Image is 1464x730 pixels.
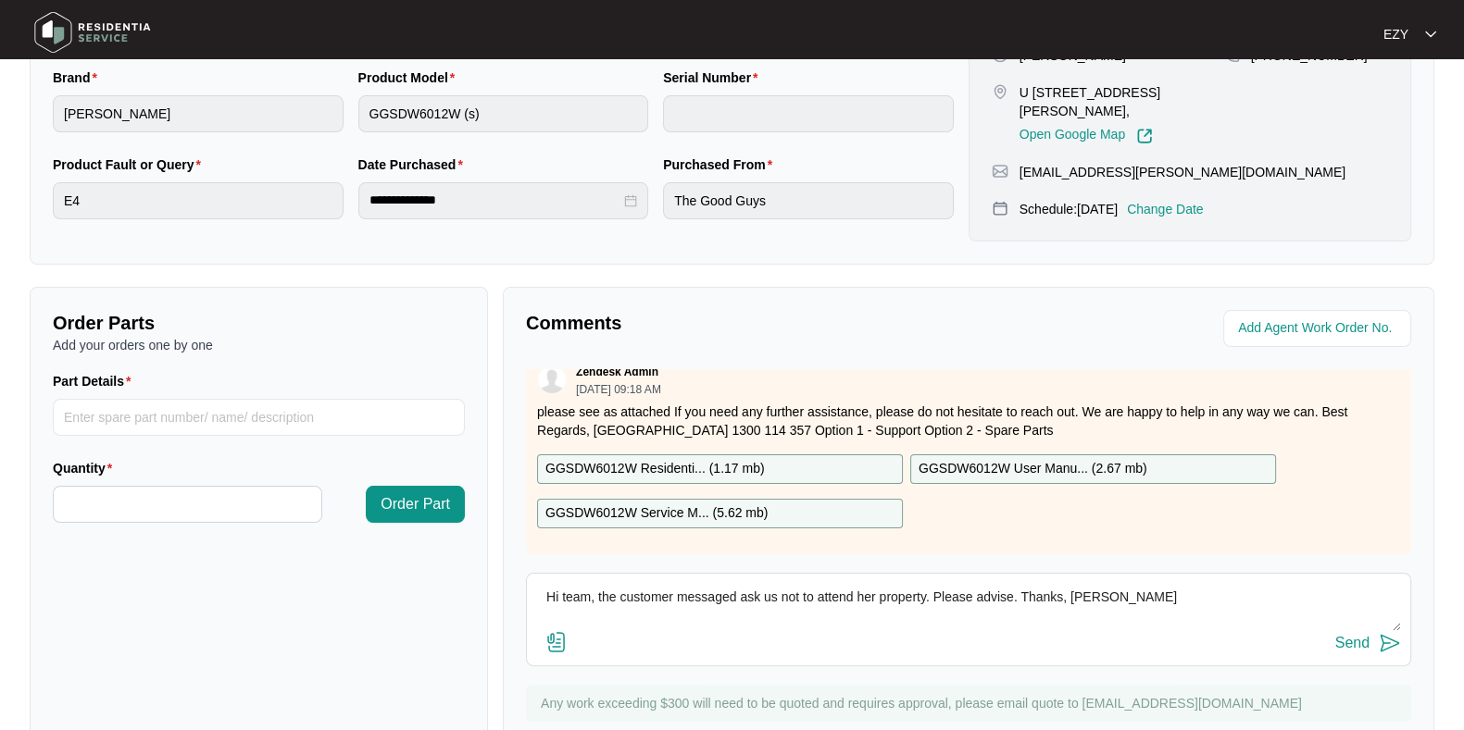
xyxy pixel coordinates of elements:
input: Product Fault or Query [53,182,344,219]
p: Zendesk Admin [576,365,658,379]
input: Serial Number [663,95,954,132]
img: file-attachment-doc.svg [545,631,568,653]
input: Date Purchased [369,191,621,210]
img: map-pin [992,163,1008,179]
input: Brand [53,95,344,132]
input: Product Model [358,95,649,132]
p: GGSDW6012W Service M... ( 5.62 mb ) [545,503,768,524]
img: map-pin [992,200,1008,217]
label: Product Model [358,68,463,87]
label: Quantity [53,459,119,477]
p: [EMAIL_ADDRESS][PERSON_NAME][DOMAIN_NAME] [1020,163,1345,181]
img: map-pin [992,83,1008,100]
p: Schedule: [DATE] [1020,200,1118,218]
label: Purchased From [663,155,780,174]
button: Order Part [366,486,465,523]
input: Purchased From [663,182,954,219]
button: Send [1335,631,1401,656]
img: dropdown arrow [1425,30,1436,39]
label: Brand [53,68,105,87]
a: Open Google Map [1020,128,1153,144]
label: Part Details [53,372,139,390]
label: Serial Number [663,68,765,87]
label: Product Fault or Query [53,155,208,174]
img: residentia service logo [28,5,157,60]
input: Part Details [53,399,465,436]
p: [DATE] 09:18 AM [576,384,661,395]
p: Order Parts [53,310,465,336]
p: Change Date [1127,200,1204,218]
img: user.svg [538,365,566,393]
div: Send [1335,635,1370,651]
p: please see as attached If you need any further assistance, please do not hesitate to reach out. W... [537,402,1400,439]
input: Add Agent Work Order No. [1238,317,1400,340]
p: Comments [526,310,956,336]
p: U [STREET_ADDRESS][PERSON_NAME], [1020,83,1223,120]
label: Date Purchased [358,155,470,174]
p: GGSDW6012W User Manu... ( 2.67 mb ) [919,459,1147,479]
img: Link-External [1136,128,1153,144]
p: EZY [1383,25,1408,43]
p: Add your orders one by one [53,336,465,354]
p: Any work exceeding $300 will need to be quoted and requires approval, please email quote to [EMAI... [541,694,1402,712]
input: Quantity [54,487,321,522]
p: GGSDW6012W Residenti... ( 1.17 mb ) [545,459,765,479]
img: send-icon.svg [1379,632,1401,654]
textarea: Hi team, the customer messaged ask us not to attend her property. Please advise. Thanks, [PERSON_... [536,583,1401,631]
span: Order Part [381,493,450,515]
